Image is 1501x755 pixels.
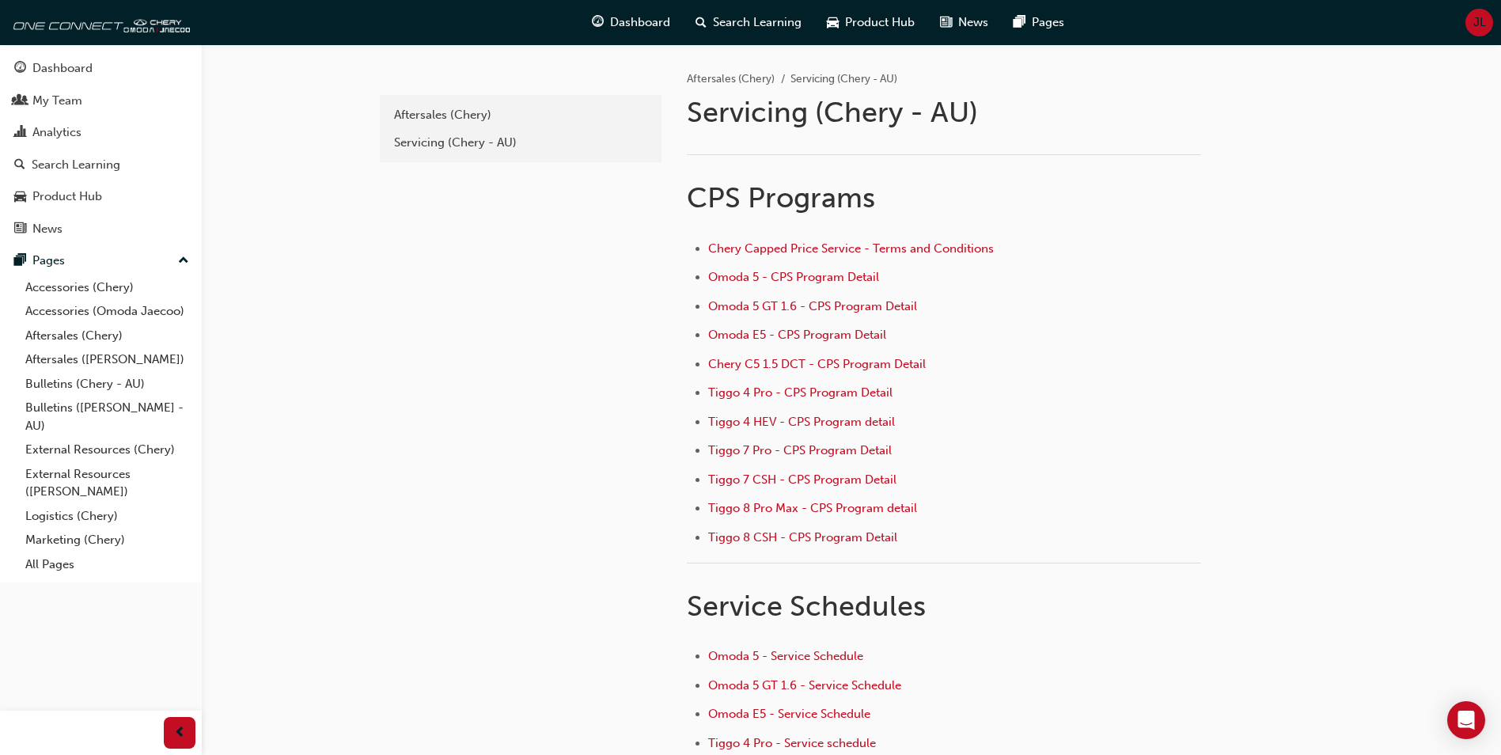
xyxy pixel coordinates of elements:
[19,396,195,438] a: Bulletins ([PERSON_NAME] - AU)
[687,95,1206,130] h1: Servicing (Chery - AU)
[1465,9,1493,36] button: JL
[6,54,195,83] a: Dashboard
[14,94,26,108] span: people-icon
[958,13,988,32] span: News
[687,72,775,85] a: Aftersales (Chery)
[6,150,195,180] a: Search Learning
[927,6,1001,39] a: news-iconNews
[174,723,186,743] span: prev-icon
[708,707,870,721] a: Omoda E5 - Service Schedule
[32,92,82,110] div: My Team
[708,270,879,284] a: Omoda 5 - CPS Program Detail
[696,13,707,32] span: search-icon
[32,220,63,238] div: News
[708,472,896,487] a: Tiggo 7 CSH - CPS Program Detail
[19,528,195,552] a: Marketing (Chery)
[14,62,26,76] span: guage-icon
[6,51,195,246] button: DashboardMy TeamAnalyticsSearch LearningProduct HubNews
[19,372,195,396] a: Bulletins (Chery - AU)
[32,252,65,270] div: Pages
[940,13,952,32] span: news-icon
[708,357,926,371] a: Chery C5 1.5 DCT - CPS Program Detail
[386,101,655,129] a: Aftersales (Chery)
[1447,701,1485,739] div: Open Intercom Messenger
[708,649,863,663] a: Omoda 5 - Service Schedule
[6,214,195,244] a: News
[708,299,917,313] a: Omoda 5 GT 1.6 - CPS Program Detail
[845,13,915,32] span: Product Hub
[1014,13,1025,32] span: pages-icon
[19,552,195,577] a: All Pages
[592,13,604,32] span: guage-icon
[19,324,195,348] a: Aftersales (Chery)
[708,736,876,750] a: Tiggo 4 Pro - Service schedule
[32,59,93,78] div: Dashboard
[19,504,195,529] a: Logistics (Chery)
[19,438,195,462] a: External Resources (Chery)
[32,188,102,206] div: Product Hub
[790,70,897,89] li: Servicing (Chery - AU)
[394,106,647,124] div: Aftersales (Chery)
[687,180,875,214] span: CPS Programs
[19,462,195,504] a: External Resources ([PERSON_NAME])
[1473,13,1486,32] span: JL
[579,6,683,39] a: guage-iconDashboard
[708,415,895,429] a: Tiggo 4 HEV - CPS Program detail
[708,443,892,457] a: Tiggo 7 Pro - CPS Program Detail
[14,222,26,237] span: news-icon
[708,530,897,544] a: Tiggo 8 CSH - CPS Program Detail
[683,6,814,39] a: search-iconSearch Learning
[814,6,927,39] a: car-iconProduct Hub
[708,328,886,342] a: Omoda E5 - CPS Program Detail
[386,129,655,157] a: Servicing (Chery - AU)
[14,158,25,173] span: search-icon
[708,241,994,256] a: Chery Capped Price Service - Terms and Conditions
[713,13,802,32] span: Search Learning
[687,589,926,623] span: Service Schedules
[708,385,893,400] a: Tiggo 4 Pro - CPS Program Detail
[8,6,190,38] img: oneconnect
[6,246,195,275] button: Pages
[394,134,647,152] div: Servicing (Chery - AU)
[19,347,195,372] a: Aftersales ([PERSON_NAME])
[14,126,26,140] span: chart-icon
[14,254,26,268] span: pages-icon
[610,13,670,32] span: Dashboard
[14,190,26,204] span: car-icon
[708,678,901,692] a: Omoda 5 GT 1.6 - Service Schedule
[19,275,195,300] a: Accessories (Chery)
[32,123,81,142] div: Analytics
[6,118,195,147] a: Analytics
[6,182,195,211] a: Product Hub
[827,13,839,32] span: car-icon
[178,251,189,271] span: up-icon
[1032,13,1064,32] span: Pages
[708,501,917,515] a: Tiggo 8 Pro Max - CPS Program detail
[6,86,195,116] a: My Team
[19,299,195,324] a: Accessories (Omoda Jaecoo)
[32,156,120,174] div: Search Learning
[1001,6,1077,39] a: pages-iconPages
